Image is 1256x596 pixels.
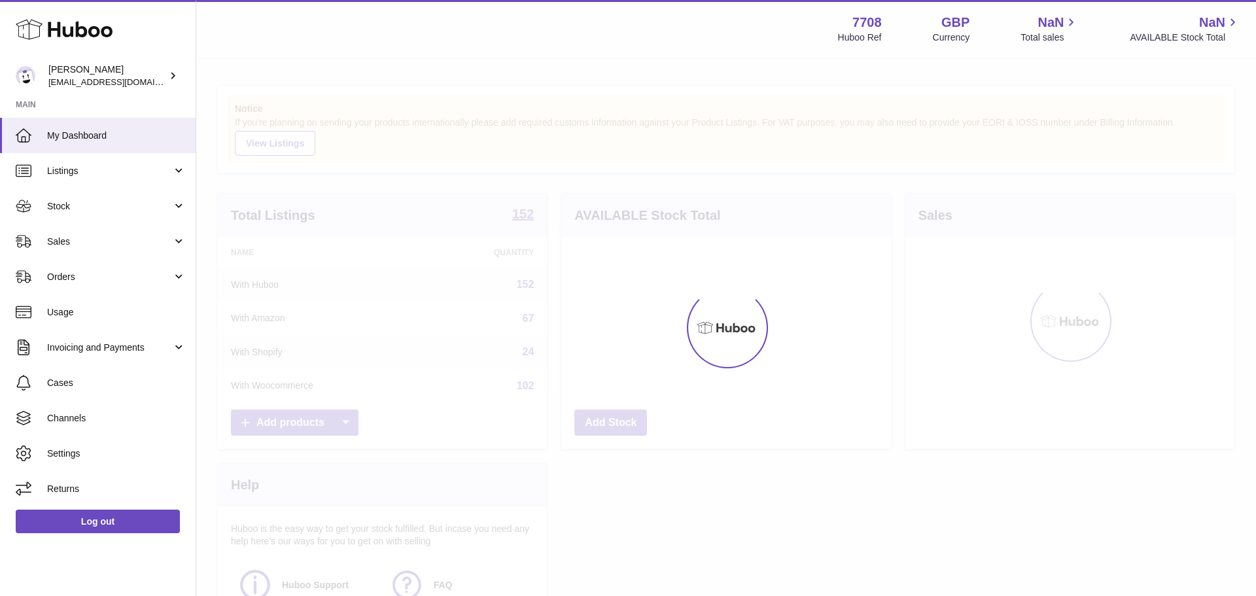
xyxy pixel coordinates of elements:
[48,77,192,87] span: [EMAIL_ADDRESS][DOMAIN_NAME]
[1038,14,1064,31] span: NaN
[47,165,172,177] span: Listings
[1199,14,1225,31] span: NaN
[941,14,969,31] strong: GBP
[16,510,180,533] a: Log out
[16,66,35,86] img: internalAdmin-7708@internal.huboo.com
[47,483,186,495] span: Returns
[1020,31,1079,44] span: Total sales
[1130,14,1240,44] a: NaN AVAILABLE Stock Total
[47,130,186,142] span: My Dashboard
[838,31,882,44] div: Huboo Ref
[47,271,172,283] span: Orders
[47,200,172,213] span: Stock
[933,31,970,44] div: Currency
[47,412,186,425] span: Channels
[47,377,186,389] span: Cases
[48,63,166,88] div: [PERSON_NAME]
[852,14,882,31] strong: 7708
[1020,14,1079,44] a: NaN Total sales
[47,236,172,248] span: Sales
[1130,31,1240,44] span: AVAILABLE Stock Total
[47,447,186,460] span: Settings
[47,306,186,319] span: Usage
[47,342,172,354] span: Invoicing and Payments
